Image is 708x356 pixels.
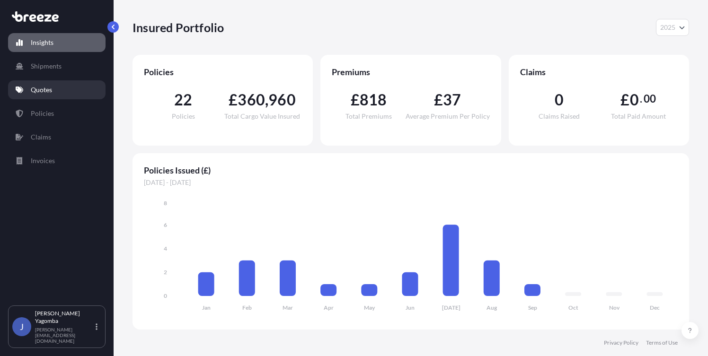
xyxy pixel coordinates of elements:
p: Insured Portfolio [133,20,224,35]
p: Claims [31,132,51,142]
span: Policies [144,66,301,78]
span: 2025 [660,23,675,32]
span: . [640,95,642,103]
tspan: May [364,304,375,311]
tspan: Oct [568,304,578,311]
p: Policies [31,109,54,118]
p: [PERSON_NAME] Yagomba [35,310,94,325]
tspan: 0 [164,292,167,299]
tspan: Jun [406,304,415,311]
span: 0 [555,92,564,107]
span: 360 [238,92,265,107]
span: 22 [174,92,192,107]
span: £ [620,92,629,107]
a: Terms of Use [646,339,678,347]
a: Shipments [8,57,106,76]
tspan: Aug [487,304,497,311]
a: Policies [8,104,106,123]
span: Total Premiums [345,113,392,120]
span: J [20,322,24,331]
a: Claims [8,128,106,147]
p: [PERSON_NAME][EMAIL_ADDRESS][DOMAIN_NAME] [35,327,94,344]
span: £ [434,92,443,107]
span: Claims Raised [539,113,580,120]
a: Insights [8,33,106,52]
tspan: Jan [202,304,211,311]
span: 960 [268,92,296,107]
tspan: Dec [650,304,660,311]
span: Policies Issued (£) [144,165,678,176]
p: Quotes [31,85,52,95]
tspan: Sep [528,304,537,311]
span: Total Cargo Value Insured [224,113,300,120]
span: Policies [172,113,195,120]
tspan: Apr [324,304,334,311]
span: £ [229,92,238,107]
tspan: Feb [242,304,252,311]
tspan: 6 [164,221,167,228]
span: 00 [644,95,656,103]
span: [DATE] - [DATE] [144,178,678,187]
tspan: Mar [283,304,293,311]
span: 0 [630,92,639,107]
span: Premiums [332,66,489,78]
a: Privacy Policy [604,339,638,347]
span: Total Paid Amount [611,113,666,120]
span: , [265,92,268,107]
p: Shipments [31,61,62,71]
span: Average Premium Per Policy [406,113,490,120]
span: 37 [443,92,461,107]
p: Invoices [31,156,55,165]
span: 818 [360,92,387,107]
span: £ [351,92,360,107]
a: Quotes [8,80,106,99]
tspan: Nov [609,304,620,311]
tspan: [DATE] [442,304,460,311]
button: Year Selector [656,19,689,36]
p: Insights [31,38,53,47]
a: Invoices [8,151,106,170]
tspan: 8 [164,200,167,207]
tspan: 2 [164,269,167,276]
span: Claims [520,66,678,78]
tspan: 4 [164,245,167,252]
